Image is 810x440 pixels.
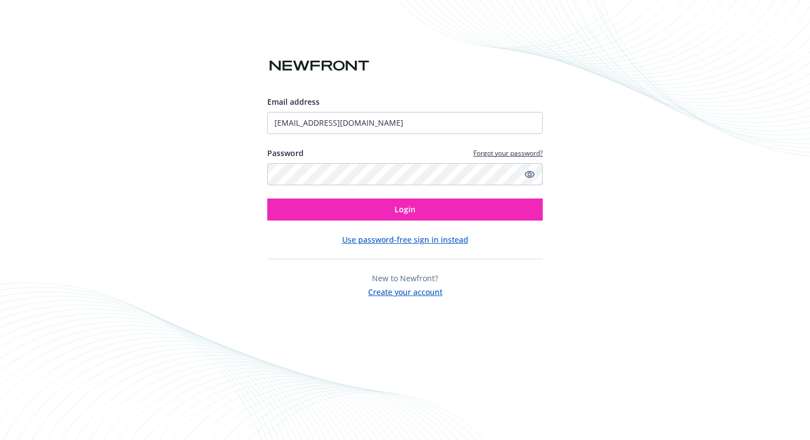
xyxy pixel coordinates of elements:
a: Show password [523,168,536,181]
input: Enter your email [267,112,543,134]
button: Login [267,198,543,221]
a: Forgot your password? [473,148,543,158]
label: Password [267,147,304,159]
span: New to Newfront? [372,273,438,283]
input: Enter your password [267,163,543,185]
button: Create your account [368,284,442,298]
button: Use password-free sign in instead [342,234,468,245]
img: Newfront logo [267,56,371,76]
span: Email address [267,96,320,107]
span: Login [395,204,415,214]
